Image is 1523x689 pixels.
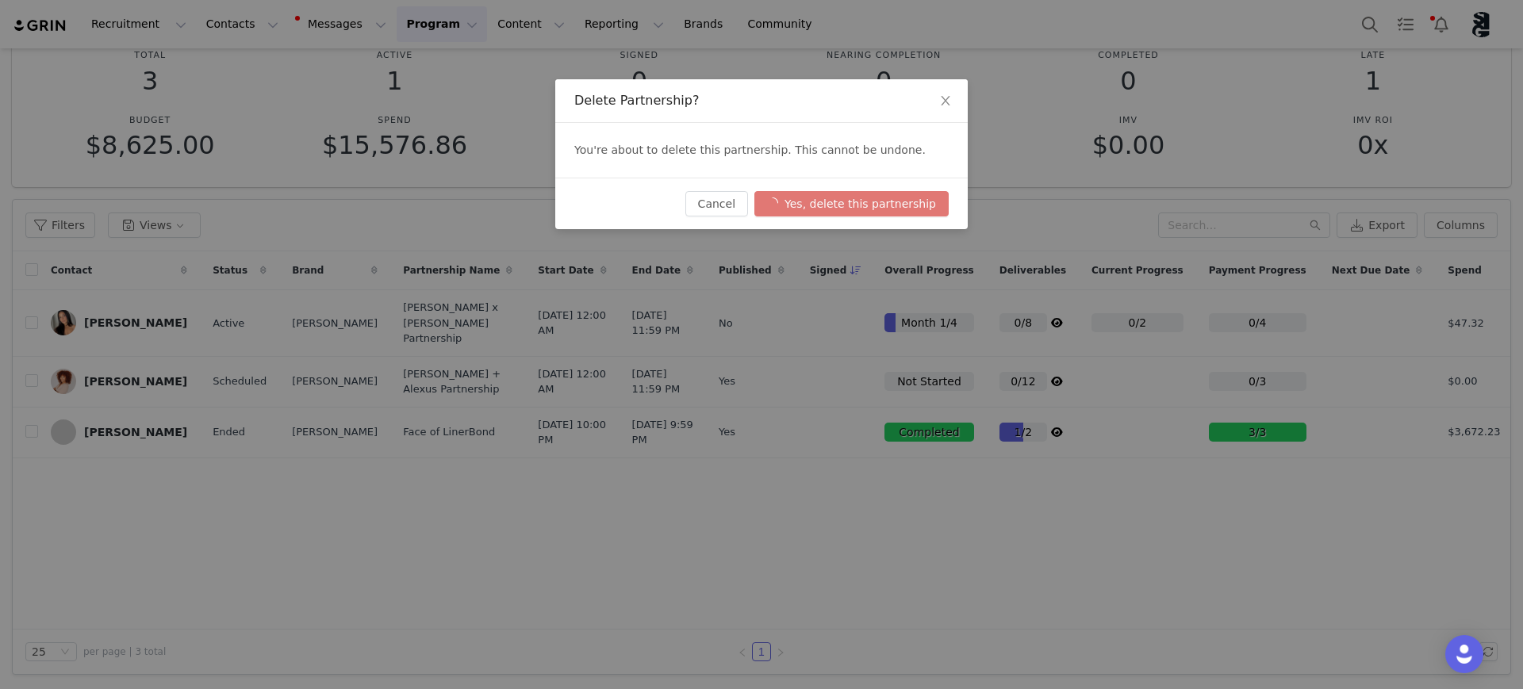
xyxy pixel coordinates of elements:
i: icon: close [939,94,952,107]
div: You're about to delete this partnership. This cannot be undone. [555,123,968,178]
button: Close [923,79,968,124]
button: Cancel [685,191,748,216]
div: Delete Partnership? [574,92,949,109]
div: Open Intercom Messenger [1445,635,1483,673]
